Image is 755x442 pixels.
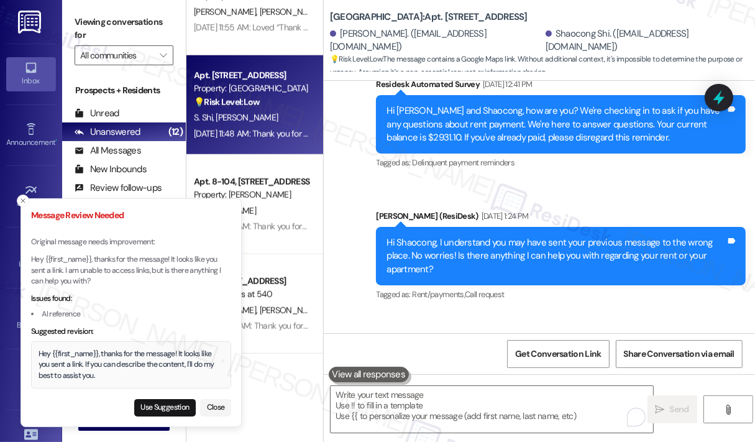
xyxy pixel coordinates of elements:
i:  [655,405,664,415]
li: AI reference [31,309,231,320]
div: [DATE] 12:41 PM [480,78,532,91]
div: Hey {{first_name}}, thanks for the message! It looks like you sent a link. If you can describe th... [39,349,224,382]
textarea: To enrich screen reader interactions, please activate Accessibility in Grammarly extension settings [331,386,653,433]
button: Close [200,399,231,417]
div: Suggested revision: [31,326,231,338]
span: Get Conversation Link [515,348,601,361]
button: Share Conversation via email [616,340,743,368]
button: Get Conversation Link [507,340,609,368]
div: [DATE] 1:24 PM [478,209,529,223]
span: Share Conversation via email [624,348,734,361]
div: Shaocong Shi. ([EMAIL_ADDRESS][DOMAIN_NAME]) [546,27,746,54]
div: Hi [PERSON_NAME] and Shaocong, how are you? We're checking in to ask if you have any questions ab... [387,104,726,144]
button: Use Suggestion [134,399,196,417]
span: : The message contains a Google Maps link. Without additional context, it's impossible to determi... [330,53,755,80]
h3: Message Review Needed [31,209,231,222]
p: Original message needs improvement: [31,237,231,248]
div: Tagged as: [376,285,746,303]
div: Hi Shaocong, I understand you may have sent your previous message to the wrong place. No worries!... [387,236,726,276]
div: [PERSON_NAME] (ResiDesk) [376,209,746,227]
p: Hey {{first_name}}, thanks for the message! It looks like you sent a link. I am unable to access ... [31,254,231,287]
div: Residesk Automated Survey [376,78,746,95]
i:  [723,405,733,415]
div: Issues found: [31,293,231,305]
span: Delinquent payment reminders [412,157,515,168]
div: Tagged as: [376,154,746,172]
button: Send [647,395,697,423]
span: Send [670,403,689,416]
span: Call request [465,289,504,300]
button: Close toast [17,195,29,207]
